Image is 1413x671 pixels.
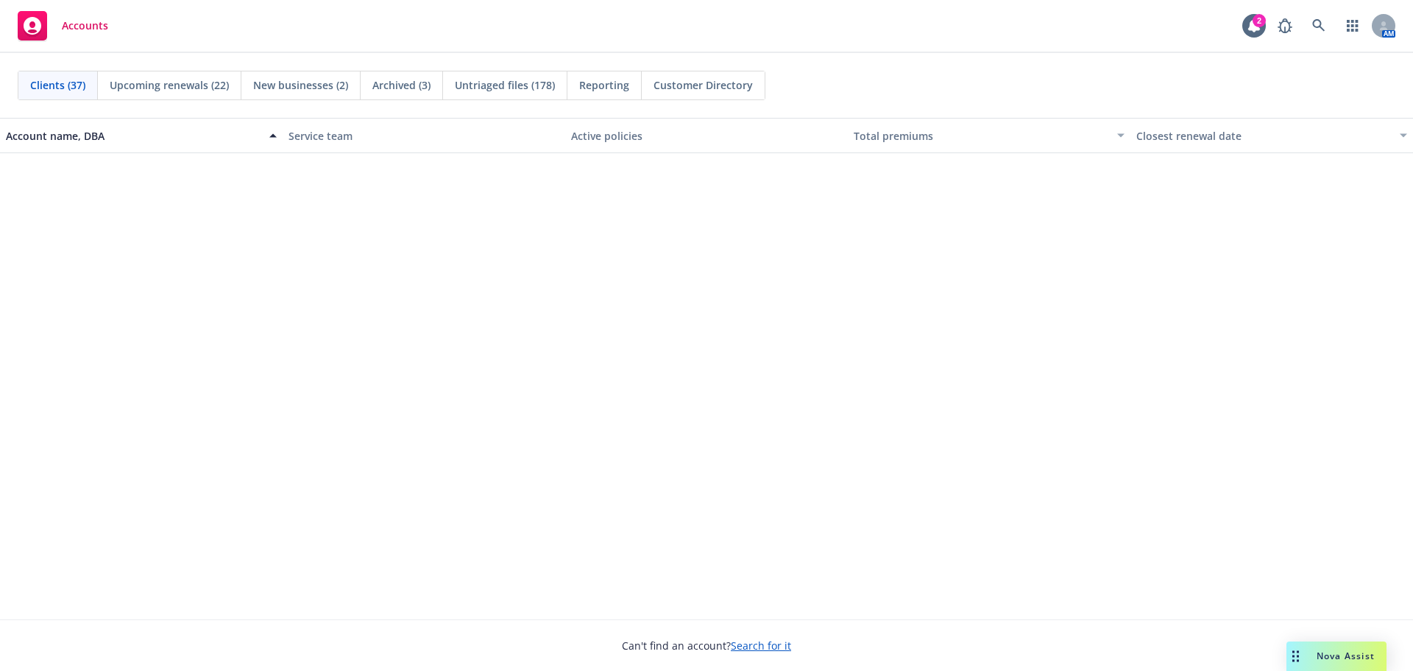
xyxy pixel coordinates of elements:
[12,5,114,46] a: Accounts
[622,638,791,653] span: Can't find an account?
[62,20,108,32] span: Accounts
[731,639,791,653] a: Search for it
[1286,642,1305,671] div: Drag to move
[1304,11,1334,41] a: Search
[30,77,85,93] span: Clients (37)
[253,77,348,93] span: New businesses (2)
[571,128,842,144] div: Active policies
[854,128,1108,144] div: Total premiums
[1130,118,1413,153] button: Closest renewal date
[1270,11,1300,41] a: Report a Bug
[288,128,559,144] div: Service team
[6,128,261,144] div: Account name, DBA
[579,77,629,93] span: Reporting
[1317,650,1375,662] span: Nova Assist
[455,77,555,93] span: Untriaged files (178)
[1286,642,1387,671] button: Nova Assist
[848,118,1130,153] button: Total premiums
[110,77,229,93] span: Upcoming renewals (22)
[1136,128,1391,144] div: Closest renewal date
[1253,14,1266,27] div: 2
[372,77,431,93] span: Archived (3)
[283,118,565,153] button: Service team
[654,77,753,93] span: Customer Directory
[565,118,848,153] button: Active policies
[1338,11,1367,41] a: Switch app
